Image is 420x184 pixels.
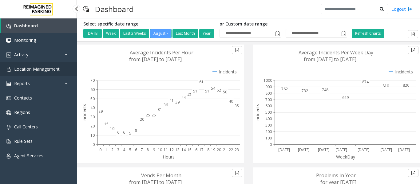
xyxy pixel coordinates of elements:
text: 748 [322,87,328,92]
text: 60 [90,87,95,92]
text: 9 [153,147,155,152]
img: 'icon' [6,81,11,86]
text: [DATE] [278,147,290,152]
text: 35 [235,103,239,108]
button: Export to pdf [408,169,418,177]
text: 20 [90,123,95,129]
text: 500 [265,110,272,115]
img: 'icon' [6,67,11,72]
text: [DATE] [358,147,369,152]
text: 4 [123,147,125,152]
text: 19 [211,147,215,152]
text: 29 [98,109,103,114]
button: Year [199,29,214,38]
text: 6 [135,147,137,152]
text: 300 [265,123,272,128]
button: Export to pdf [232,46,242,54]
text: 0 [270,142,272,147]
text: 10 [90,133,95,138]
img: 'icon' [6,53,11,57]
text: 10 [110,126,114,131]
span: Contacts [14,95,32,101]
text: [DATE] [398,147,410,152]
text: 810 [382,83,389,88]
img: logout [407,6,412,12]
text: [DATE] [298,147,310,152]
text: 6 [123,130,125,135]
text: Average Incidents Per Week Day [299,49,373,56]
text: 1 [105,147,107,152]
text: 50 [90,96,95,101]
text: 50 [223,89,227,95]
text: 16 [193,147,197,152]
text: 22 [229,147,233,152]
text: 30 [90,114,95,119]
text: 820 [403,83,409,88]
text: 18 [205,147,209,152]
text: 400 [265,116,272,121]
img: 'icon' [6,38,11,43]
text: 23 [235,147,239,152]
text: 15 [104,121,109,127]
text: 51 [193,88,197,94]
text: from [DATE] to [DATE] [129,56,182,63]
text: 41 [169,98,174,103]
img: 'icon' [6,154,11,159]
span: Monitoring [14,37,36,43]
text: Hours [163,154,175,160]
button: Refresh Charts [352,29,384,38]
text: 100 [265,135,272,141]
text: 51 [205,88,209,94]
text: 17 [199,147,204,152]
text: 5 [129,131,131,136]
text: 11 [164,147,168,152]
img: pageIcon [83,2,89,17]
text: 12 [169,147,174,152]
text: 874 [362,79,369,84]
text: 14 [181,147,186,152]
span: Reports [14,80,30,86]
text: 13 [175,147,180,152]
button: Export to pdf [232,169,242,177]
text: 900 [265,84,272,89]
text: 25 [146,112,150,118]
text: 31 [158,107,162,112]
button: August [150,29,172,38]
img: 'icon' [6,96,11,101]
h3: Dashboard [92,2,137,17]
span: Dashboard [14,23,38,29]
text: 21 [223,147,227,152]
text: 600 [265,103,272,108]
span: Toggle popup [274,29,281,38]
button: Export to pdf [408,46,418,54]
text: 54 [211,86,216,91]
img: 'icon' [6,24,11,29]
text: 629 [342,95,349,100]
text: Vends Per Month [141,172,181,179]
text: 800 [265,91,272,96]
img: 'icon' [6,139,11,144]
text: 39 [175,100,180,105]
text: WeekDay [336,154,355,160]
text: Average Incidents Per Hour [130,49,193,56]
text: 5 [129,147,131,152]
text: 10 [158,147,162,152]
text: 7 [141,147,143,152]
button: Week [103,29,119,38]
h5: or Custom date range [220,22,347,27]
text: [DATE] [380,147,392,152]
span: Activity [14,52,28,57]
text: Incidents [81,104,87,122]
text: 732 [302,88,308,93]
text: Incidents [255,104,260,122]
button: Export to pdf [408,30,418,38]
h5: Select specific date range [83,22,215,27]
text: 700 [265,97,272,102]
text: 20 [217,147,221,152]
text: 3 [117,147,119,152]
span: Call Centers [14,124,38,130]
img: 'icon' [6,110,11,115]
text: 15 [187,147,192,152]
span: Location Management [14,66,60,72]
text: 61 [199,79,204,84]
